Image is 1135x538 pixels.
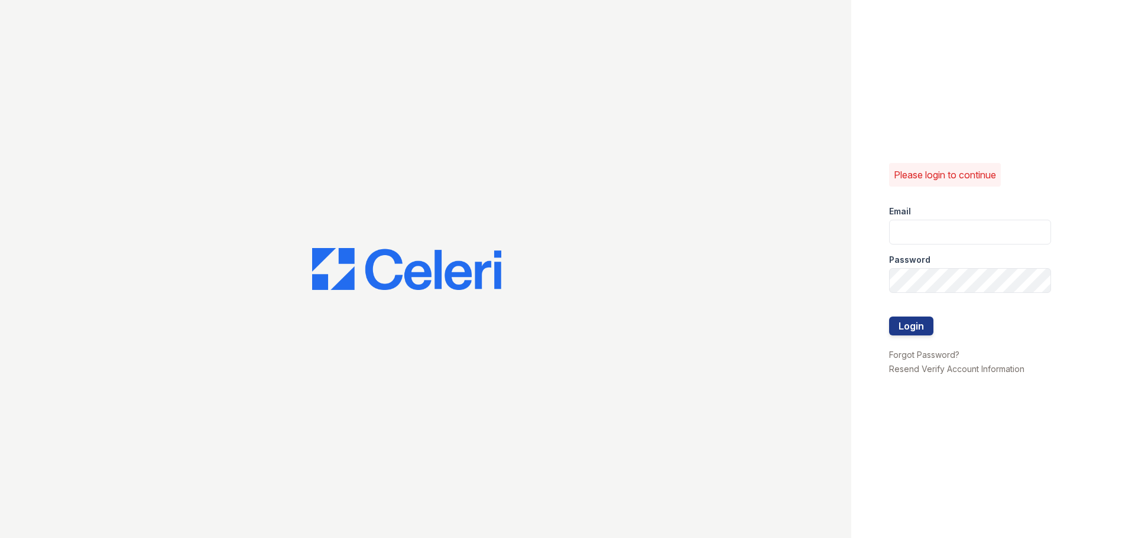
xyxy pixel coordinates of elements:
img: CE_Logo_Blue-a8612792a0a2168367f1c8372b55b34899dd931a85d93a1a3d3e32e68fde9ad4.png [312,248,501,291]
p: Please login to continue [894,168,996,182]
label: Email [889,206,911,217]
label: Password [889,254,930,266]
a: Forgot Password? [889,350,959,360]
button: Login [889,317,933,335]
a: Resend Verify Account Information [889,364,1024,374]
